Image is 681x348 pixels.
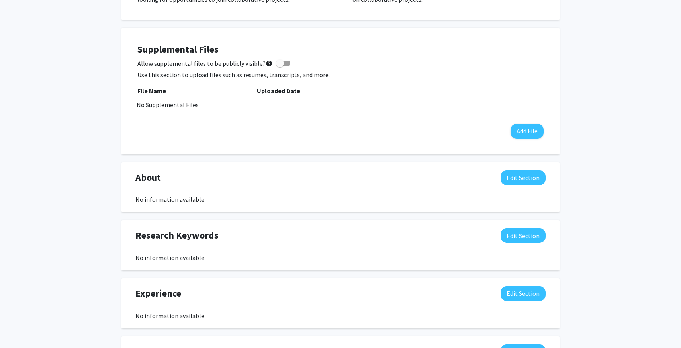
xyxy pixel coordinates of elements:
div: No Supplemental Files [137,100,544,109]
span: About [135,170,161,185]
h4: Supplemental Files [137,44,544,55]
button: Edit About [501,170,546,185]
div: No information available [135,253,546,262]
button: Add File [511,124,544,139]
span: Experience [135,286,181,301]
button: Edit Research Keywords [501,228,546,243]
mat-icon: help [266,59,273,68]
span: Research Keywords [135,228,219,242]
button: Edit Experience [501,286,546,301]
b: File Name [137,87,166,95]
span: Allow supplemental files to be publicly visible? [137,59,273,68]
div: No information available [135,195,546,204]
iframe: Chat [6,312,34,342]
p: Use this section to upload files such as resumes, transcripts, and more. [137,70,544,80]
b: Uploaded Date [257,87,300,95]
div: No information available [135,311,546,321]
